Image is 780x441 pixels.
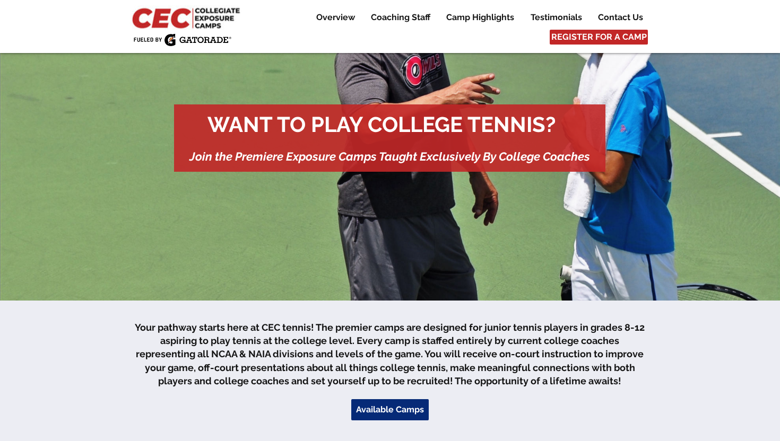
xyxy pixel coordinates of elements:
img: Fueled by Gatorade.png [133,33,231,46]
a: Contact Us [590,11,651,24]
span: Available Camps [356,404,424,416]
a: Overview [308,11,362,24]
p: Coaching Staff [366,11,436,24]
span: Your pathway starts here at CEC tennis! The premier camps are designed for junior tennis players ... [135,322,645,386]
a: Coaching Staff [363,11,438,24]
p: Overview [311,11,360,24]
span: Join the Premiere Exposure Camps Taught Exclusively By College Coaches [189,149,590,163]
a: Testimonials [523,11,590,24]
p: Testimonials [525,11,587,24]
a: REGISTER FOR A CAMP [550,30,648,45]
span: REGISTER FOR A CAMP [551,31,647,43]
p: Contact Us [593,11,648,24]
img: CEC Logo Primary_edited.jpg [130,5,245,30]
p: Camp Highlights [441,11,519,24]
nav: Site [300,11,651,24]
a: Available Camps [351,399,429,420]
span: WANT TO PLAY COLLEGE TENNIS? [207,112,556,137]
a: Camp Highlights [438,11,522,24]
